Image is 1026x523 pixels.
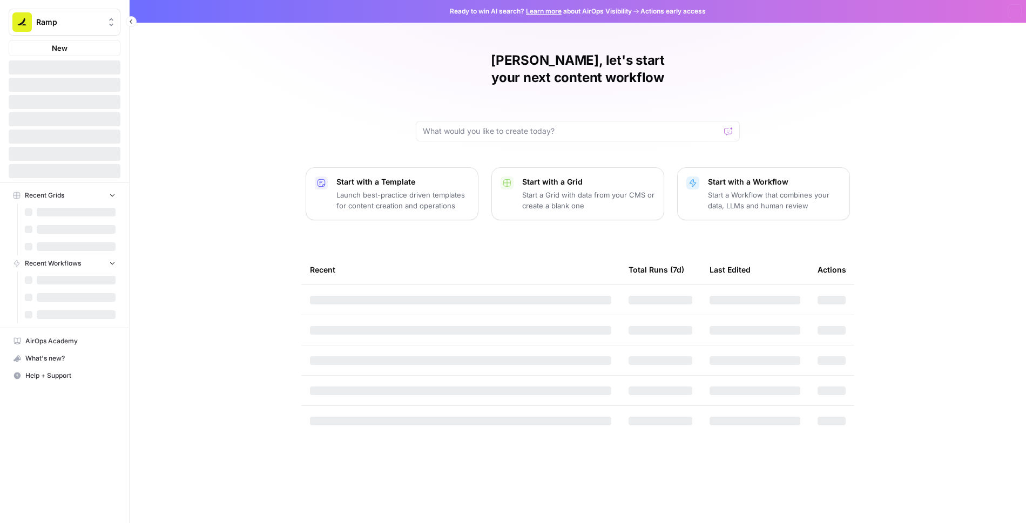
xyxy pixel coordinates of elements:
[336,189,469,211] p: Launch best-practice driven templates for content creation and operations
[450,6,632,16] span: Ready to win AI search? about AirOps Visibility
[12,12,32,32] img: Ramp Logo
[629,255,684,284] div: Total Runs (7d)
[310,255,611,284] div: Recent
[677,167,850,220] button: Start with a WorkflowStart a Workflow that combines your data, LLMs and human review
[25,191,64,200] span: Recent Grids
[9,332,120,350] a: AirOps Academy
[708,189,841,211] p: Start a Workflow that combines your data, LLMs and human review
[522,176,655,187] p: Start with a Grid
[640,6,706,16] span: Actions early access
[36,17,102,28] span: Ramp
[491,167,664,220] button: Start with a GridStart a Grid with data from your CMS or create a blank one
[416,52,740,86] h1: [PERSON_NAME], let's start your next content workflow
[9,9,120,36] button: Workspace: Ramp
[522,189,655,211] p: Start a Grid with data from your CMS or create a blank one
[526,7,562,15] a: Learn more
[818,255,846,284] div: Actions
[25,371,116,381] span: Help + Support
[25,336,116,346] span: AirOps Academy
[423,126,720,137] input: What would you like to create today?
[9,255,120,271] button: Recent Workflows
[336,176,469,187] p: Start with a Template
[9,350,120,367] button: What's new?
[306,167,478,220] button: Start with a TemplateLaunch best-practice driven templates for content creation and operations
[9,40,120,56] button: New
[710,255,751,284] div: Last Edited
[9,367,120,384] button: Help + Support
[9,350,120,366] div: What's new?
[9,187,120,203] button: Recent Grids
[25,259,81,268] span: Recent Workflows
[52,43,67,53] span: New
[708,176,841,187] p: Start with a Workflow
